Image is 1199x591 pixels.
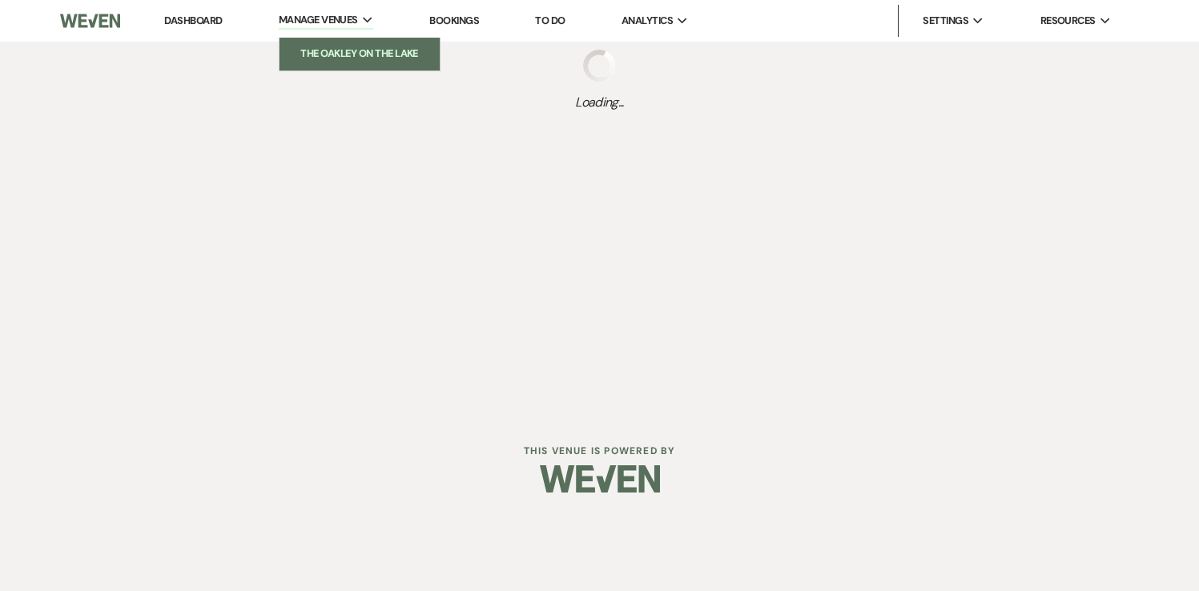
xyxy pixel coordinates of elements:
[279,12,358,28] span: Manage Venues
[575,93,624,112] span: Loading...
[164,14,222,27] a: Dashboard
[622,13,673,29] span: Analytics
[1040,13,1096,29] span: Resources
[60,4,120,38] img: Weven Logo
[583,50,615,82] img: loading spinner
[429,14,479,27] a: Bookings
[280,38,440,70] a: The Oakley on the Lake
[540,451,660,507] img: Weven Logo
[535,14,565,27] a: To Do
[288,46,432,62] li: The Oakley on the Lake
[923,13,968,29] span: Settings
